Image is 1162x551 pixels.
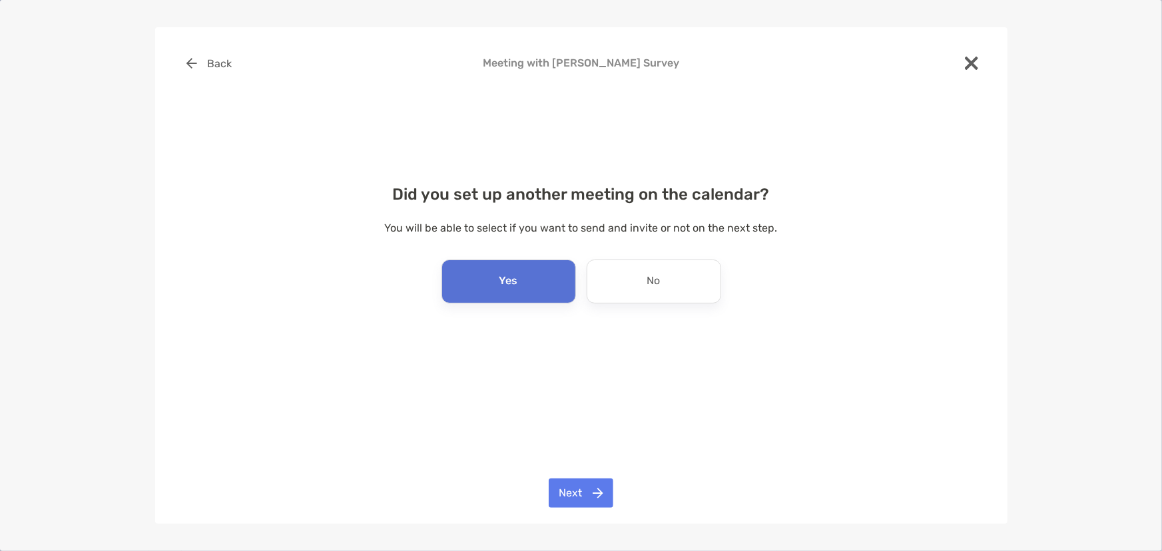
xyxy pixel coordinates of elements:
[186,58,197,69] img: button icon
[593,488,603,498] img: button icon
[176,49,242,78] button: Back
[499,271,518,292] p: Yes
[549,478,613,508] button: Next
[176,220,986,236] p: You will be able to select if you want to send and invite or not on the next step.
[176,185,986,204] h4: Did you set up another meeting on the calendar?
[965,57,978,70] img: close modal
[176,57,986,69] h4: Meeting with [PERSON_NAME] Survey
[647,271,661,292] p: No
